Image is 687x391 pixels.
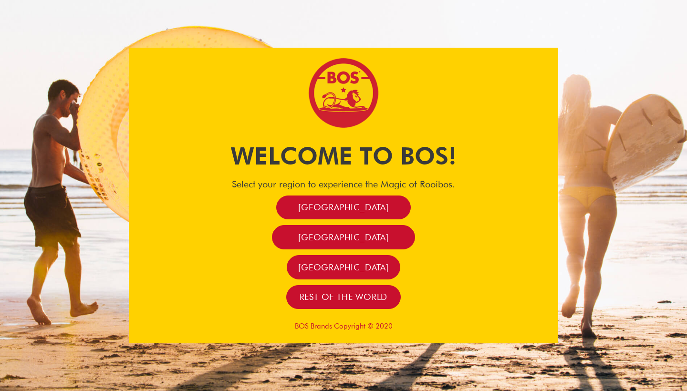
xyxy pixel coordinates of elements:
[298,232,389,243] span: [GEOGRAPHIC_DATA]
[287,255,400,279] a: [GEOGRAPHIC_DATA]
[129,178,558,190] h4: Select your region to experience the Magic of Rooibos.
[276,195,411,220] a: [GEOGRAPHIC_DATA]
[129,322,558,330] p: BOS Brands Copyright © 2020
[272,225,415,249] a: [GEOGRAPHIC_DATA]
[298,262,389,273] span: [GEOGRAPHIC_DATA]
[300,291,388,302] span: Rest of the world
[129,139,558,173] h1: Welcome to BOS!
[308,57,379,129] img: Bos Brands
[286,285,401,309] a: Rest of the world
[298,202,389,213] span: [GEOGRAPHIC_DATA]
